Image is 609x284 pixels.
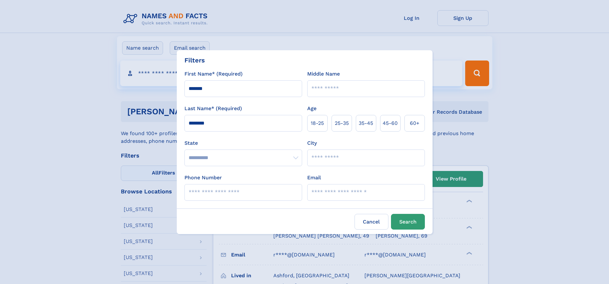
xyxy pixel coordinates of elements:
span: 60+ [410,119,419,127]
span: 45‑60 [383,119,398,127]
label: State [184,139,302,147]
span: 35‑45 [359,119,373,127]
label: City [307,139,317,147]
span: 25‑35 [335,119,349,127]
label: Middle Name [307,70,340,78]
span: 18‑25 [311,119,324,127]
label: Age [307,105,316,112]
label: First Name* (Required) [184,70,243,78]
label: Email [307,174,321,182]
div: Filters [184,55,205,65]
label: Cancel [355,214,388,230]
button: Search [391,214,425,230]
label: Last Name* (Required) [184,105,242,112]
label: Phone Number [184,174,222,182]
